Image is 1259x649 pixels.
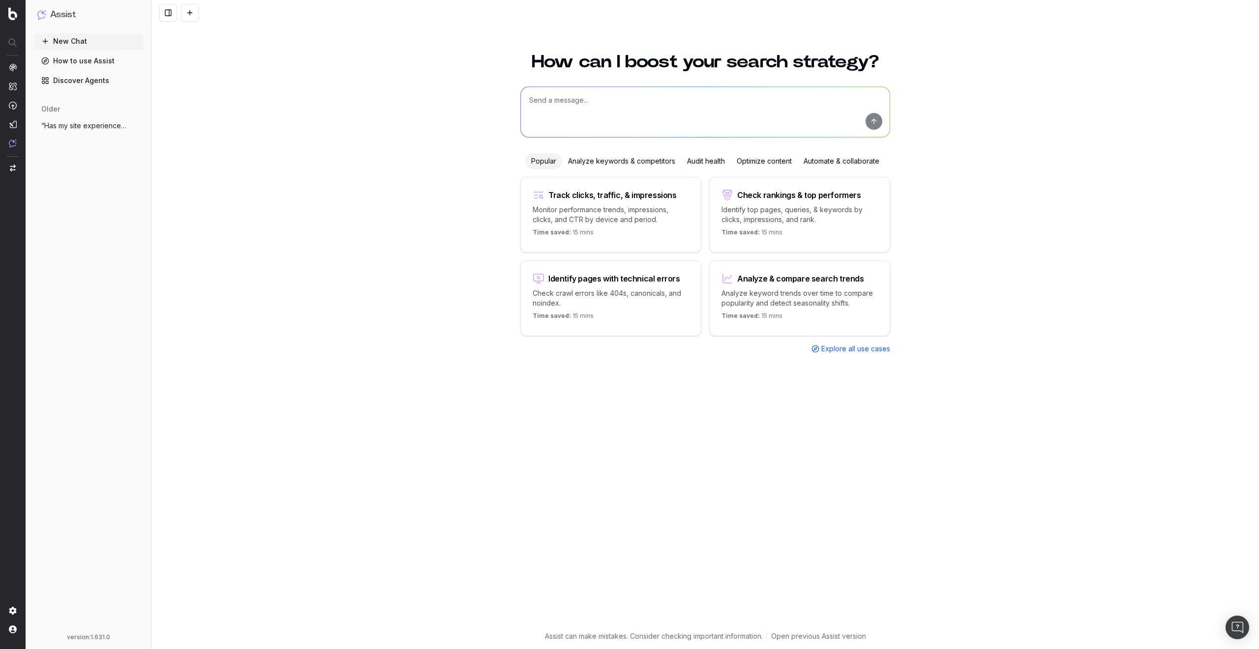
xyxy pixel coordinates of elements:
[9,101,17,110] img: Activation
[721,312,782,324] p: 15 mins
[545,631,763,641] p: Assist can make mistakes. Consider checking important information.
[37,633,140,641] div: version: 1.631.0
[548,275,680,282] div: Identify pages with technical errors
[533,288,689,308] p: Check crawl errors like 404s, canonicals, and noindex.
[548,191,677,199] div: Track clicks, traffic, & impressions
[721,228,782,240] p: 15 mins
[41,104,60,114] span: older
[721,312,760,319] span: Time saved:
[10,165,16,171] img: Switch project
[798,153,885,169] div: Automate & collaborate
[737,275,864,282] div: Analyze & compare search trends
[811,344,890,354] a: Explore all use cases
[9,120,17,128] img: Studio
[9,63,17,71] img: Analytics
[9,607,17,615] img: Setting
[562,153,681,169] div: Analyze keywords & competitors
[731,153,798,169] div: Optimize content
[9,82,17,90] img: Intelligence
[533,312,571,319] span: Time saved:
[33,73,144,88] a: Discover Agents
[41,121,128,131] span: “Has my site experienced a performance d
[525,153,562,169] div: Popular
[721,228,760,236] span: Time saved:
[533,312,594,324] p: 15 mins
[771,631,866,641] a: Open previous Assist version
[821,344,890,354] span: Explore all use cases
[533,228,571,236] span: Time saved:
[681,153,731,169] div: Audit health
[37,8,140,22] button: Assist
[33,53,144,69] a: How to use Assist
[721,205,878,225] p: Identify top pages, queries, & keywords by clicks, impressions, and rank.
[737,191,861,199] div: Check rankings & top performers
[33,33,144,49] button: New Chat
[533,205,689,225] p: Monitor performance trends, impressions, clicks, and CTR by device and period.
[721,288,878,308] p: Analyze keyword trends over time to compare popularity and detect seasonality shifts.
[37,10,46,19] img: Assist
[520,53,890,71] h1: How can I boost your search strategy?
[8,7,17,20] img: Botify logo
[9,139,17,147] img: Assist
[1226,616,1249,639] div: Open Intercom Messenger
[50,8,76,22] h1: Assist
[533,228,594,240] p: 15 mins
[33,118,144,134] button: “Has my site experienced a performance d
[9,625,17,633] img: My account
